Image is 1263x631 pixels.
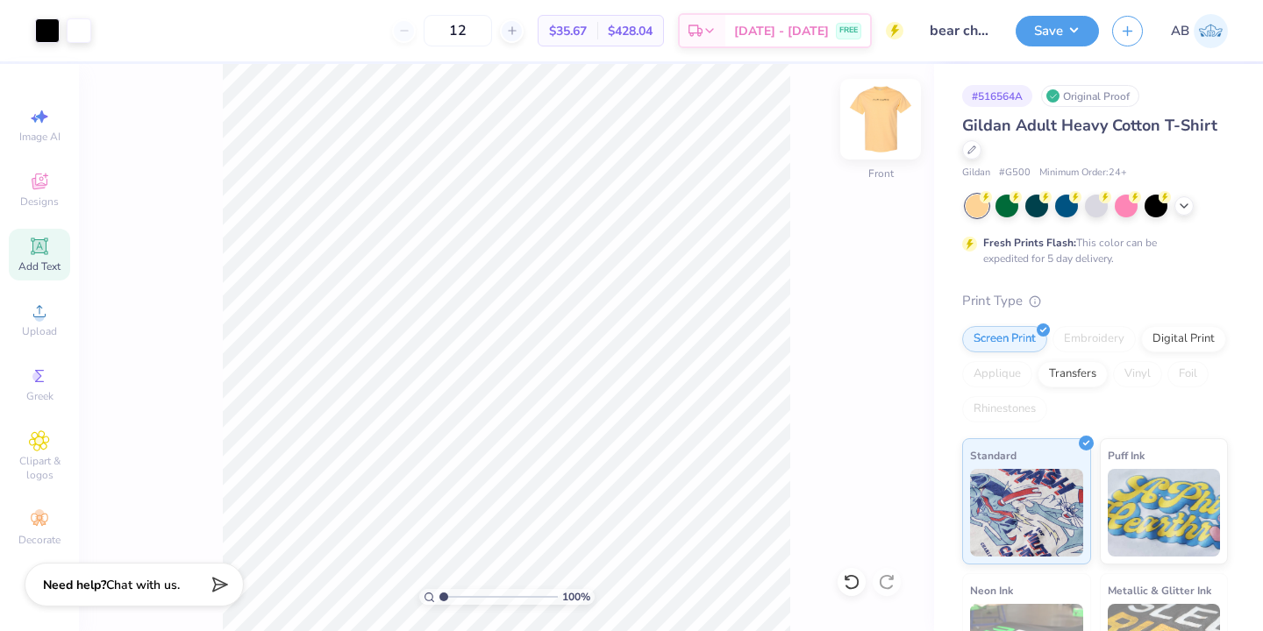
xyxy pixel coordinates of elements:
div: Embroidery [1052,326,1136,352]
span: [DATE] - [DATE] [734,22,829,40]
span: Greek [26,389,54,403]
span: Neon Ink [970,581,1013,599]
input: Untitled Design [917,13,1003,48]
span: Decorate [18,533,61,547]
img: Standard [970,469,1083,557]
span: Image AI [19,130,61,144]
span: Minimum Order: 24 + [1039,166,1127,181]
div: This color can be expedited for 5 day delivery. [983,235,1199,266]
div: Front [868,166,894,181]
img: Front [846,84,916,154]
div: Vinyl [1113,361,1162,387]
span: FREE [839,25,858,37]
span: Upload [22,324,57,338]
span: Chat with us. [106,577,180,593]
span: Clipart & logos [9,454,70,482]
div: Original Proof [1041,85,1139,107]
input: – – [424,15,492,46]
strong: Fresh Prints Flash: [983,236,1076,250]
div: # 516564A [962,85,1032,107]
div: Foil [1167,361,1209,387]
span: Gildan Adult Heavy Cotton T-Shirt [962,115,1217,136]
div: Print Type [962,291,1228,311]
span: 100 % [562,589,590,605]
div: Digital Print [1141,326,1226,352]
span: Metallic & Glitter Ink [1108,581,1211,599]
span: Designs [20,195,59,209]
button: Save [1016,16,1099,46]
span: $428.04 [608,22,653,40]
span: Add Text [18,259,61,273]
div: Rhinestones [962,396,1047,422]
span: $35.67 [549,22,587,40]
span: Gildan [962,166,990,181]
strong: Need help? [43,577,106,593]
div: Transfers [1038,361,1108,387]
img: Puff Ink [1108,469,1221,557]
span: # G500 [999,166,1031,181]
img: Amanda Barasa [1194,14,1228,48]
span: Puff Ink [1108,446,1145,464]
a: AB [1171,14,1228,48]
div: Applique [962,361,1032,387]
span: AB [1171,21,1189,41]
div: Screen Print [962,326,1047,352]
span: Standard [970,446,1017,464]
